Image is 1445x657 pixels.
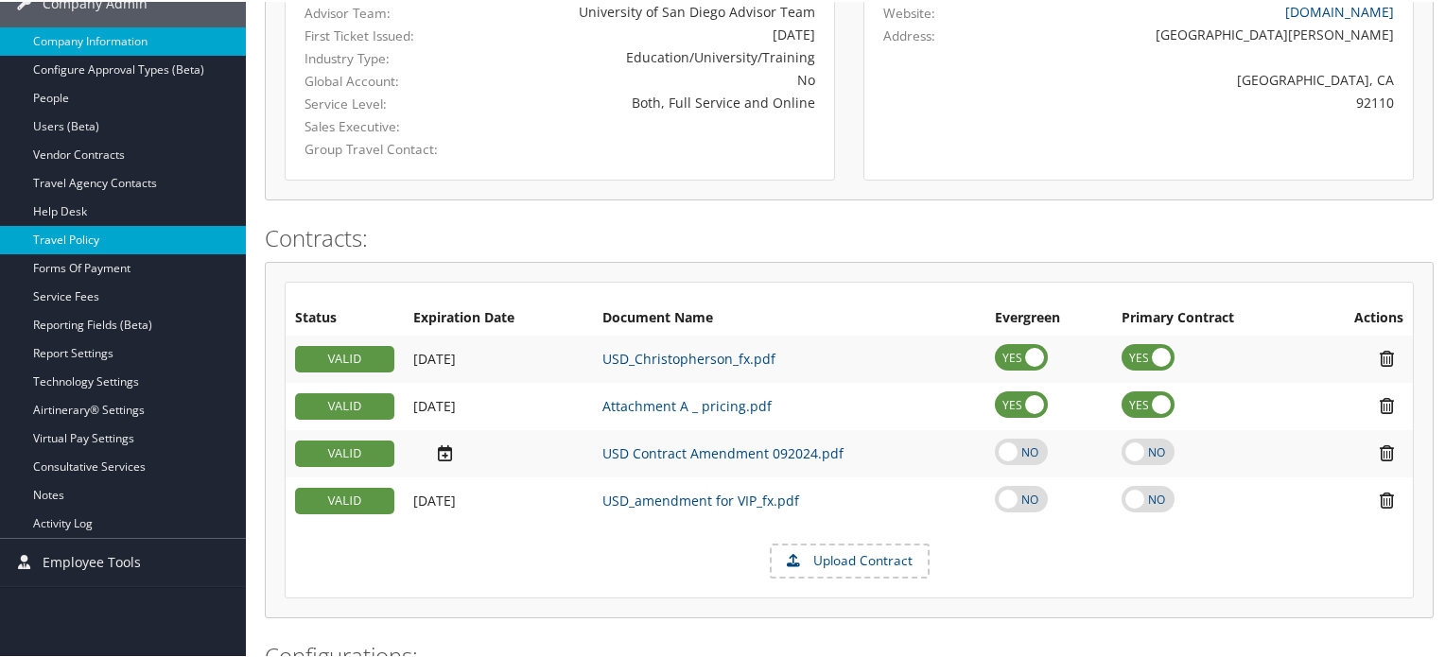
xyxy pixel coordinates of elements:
[1018,91,1395,111] div: 92110
[1310,300,1413,334] th: Actions
[602,348,775,366] a: USD_Christopherson_fx.pdf
[305,70,456,89] label: Global Account:
[295,439,394,465] div: VALID
[295,344,394,371] div: VALID
[602,442,844,460] a: USD Contract Amendment 092024.pdf
[602,490,799,508] a: USD_amendment for VIP_fx.pdf
[413,348,456,366] span: [DATE]
[1370,441,1403,461] i: Remove Contract
[295,486,394,512] div: VALID
[1285,1,1394,19] a: [DOMAIN_NAME]
[413,491,583,508] div: Add/Edit Date
[593,300,985,334] th: Document Name
[413,396,583,413] div: Add/Edit Date
[305,47,456,66] label: Industry Type:
[295,391,394,418] div: VALID
[305,2,456,21] label: Advisor Team:
[1112,300,1311,334] th: Primary Contract
[883,25,935,43] label: Address:
[305,93,456,112] label: Service Level:
[305,25,456,43] label: First Ticket Issued:
[1370,347,1403,367] i: Remove Contract
[1370,394,1403,414] i: Remove Contract
[484,68,815,88] div: No
[413,490,456,508] span: [DATE]
[413,395,456,413] span: [DATE]
[883,2,935,21] label: Website:
[265,220,1434,252] h2: Contracts:
[772,544,928,576] label: Upload Contract
[985,300,1112,334] th: Evergreen
[1370,489,1403,509] i: Remove Contract
[413,349,583,366] div: Add/Edit Date
[404,300,593,334] th: Expiration Date
[305,138,456,157] label: Group Travel Contact:
[286,300,404,334] th: Status
[43,537,141,584] span: Employee Tools
[1018,23,1395,43] div: [GEOGRAPHIC_DATA][PERSON_NAME]
[413,441,583,461] div: Add/Edit Date
[305,115,456,134] label: Sales Executive:
[484,91,815,111] div: Both, Full Service and Online
[602,395,772,413] a: Attachment A _ pricing.pdf
[484,45,815,65] div: Education/University/Training
[1018,68,1395,88] div: [GEOGRAPHIC_DATA], CA
[484,23,815,43] div: [DATE]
